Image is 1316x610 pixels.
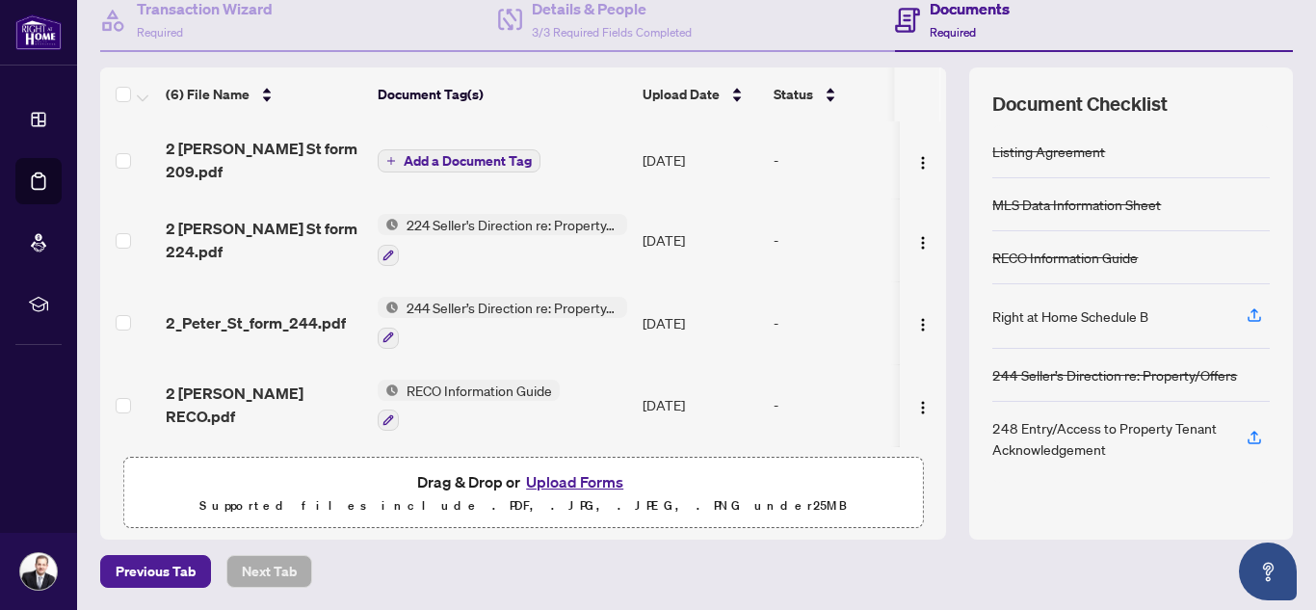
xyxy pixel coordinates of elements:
span: Required [137,25,183,40]
th: Document Tag(s) [370,67,635,121]
img: logo [15,14,62,50]
div: - [774,394,922,415]
th: Status [766,67,930,121]
td: [DATE] [635,364,766,447]
span: 3/3 Required Fields Completed [532,25,692,40]
button: Next Tab [226,555,312,588]
span: (6) File Name [166,84,250,105]
th: (6) File Name [158,67,370,121]
span: Required [930,25,976,40]
span: Add a Document Tag [404,154,532,168]
span: Status [774,84,813,105]
span: 2_Peter_St_form_244.pdf [166,311,346,334]
span: Upload Date [643,84,720,105]
button: Upload Forms [520,469,629,494]
span: Drag & Drop or [417,469,629,494]
button: Status Icon224 Seller's Direction re: Property/Offers - Important Information for Seller Acknowle... [378,214,627,266]
span: 244 Seller’s Direction re: Property/Offers [399,297,627,318]
td: [DATE] [635,121,766,199]
button: Logo [908,307,938,338]
p: Supported files include .PDF, .JPG, .JPEG, .PNG under 25 MB [136,494,910,517]
span: plus [386,156,396,166]
span: 224 Seller's Direction re: Property/Offers - Important Information for Seller Acknowledgement [399,214,627,235]
button: Status IconRECO Information Guide [378,380,560,432]
img: Logo [915,235,931,251]
th: Upload Date [635,67,766,121]
div: 244 Seller’s Direction re: Property/Offers [992,364,1237,385]
td: [DATE] [635,446,766,529]
span: Document Checklist [992,91,1168,118]
span: RECO Information Guide [399,380,560,401]
img: Logo [915,155,931,171]
td: [DATE] [635,199,766,281]
span: 2 [PERSON_NAME] St form 209.pdf [166,137,362,183]
img: Status Icon [378,297,399,318]
button: Logo [908,389,938,420]
button: Add a Document Tag [378,148,540,173]
button: Add a Document Tag [378,149,540,172]
div: RECO Information Guide [992,247,1138,268]
button: Open asap [1239,543,1297,600]
span: 2 [PERSON_NAME] St form 224.pdf [166,217,362,263]
button: Logo [908,225,938,255]
img: Logo [915,317,931,332]
div: - [774,229,922,251]
img: Logo [915,400,931,415]
button: Previous Tab [100,555,211,588]
button: Logo [908,145,938,175]
div: Listing Agreement [992,141,1105,162]
td: [DATE] [635,281,766,364]
div: - [774,149,922,171]
div: MLS Data Information Sheet [992,194,1161,215]
div: - [774,312,922,333]
span: 2 [PERSON_NAME] RECO.pdf [166,382,362,428]
img: Status Icon [378,380,399,401]
div: Right at Home Schedule B [992,305,1148,327]
img: Status Icon [378,214,399,235]
img: Profile Icon [20,553,57,590]
span: Previous Tab [116,556,196,587]
div: 248 Entry/Access to Property Tenant Acknowledgement [992,417,1224,460]
span: Drag & Drop orUpload FormsSupported files include .PDF, .JPG, .JPEG, .PNG under25MB [124,458,922,529]
button: Status Icon244 Seller’s Direction re: Property/Offers [378,297,627,349]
